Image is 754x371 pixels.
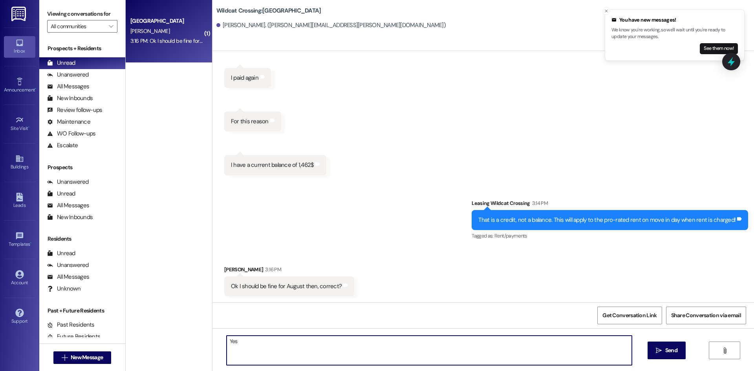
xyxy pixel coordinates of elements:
span: Rent/payments [494,232,527,239]
div: You have new messages! [611,16,738,24]
span: • [30,240,31,246]
a: Site Visit • [4,113,35,135]
span: • [35,86,36,91]
i:  [722,347,728,354]
div: Review follow-ups [47,106,102,114]
b: Wildcat Crossing: [GEOGRAPHIC_DATA] [216,7,321,15]
i:  [62,355,68,361]
button: See them now! [700,43,738,54]
button: Get Conversation Link [597,307,662,324]
div: Unanswered [47,261,89,269]
div: Tagged as: [472,230,748,241]
a: Support [4,306,35,327]
div: Escalate [47,141,78,150]
a: Buildings [4,152,35,173]
div: [PERSON_NAME] [224,265,354,276]
div: New Inbounds [47,213,93,221]
a: Account [4,268,35,289]
div: For this reason [231,117,269,126]
div: I have a current balance of 1,462$ [231,161,314,169]
label: Viewing conversations for [47,8,117,20]
button: Send [648,342,686,359]
div: I paid again [231,74,258,82]
a: Leads [4,190,35,212]
div: 3:16 PM: Ok I should be fine for August then, correct? [130,37,249,44]
button: New Message [53,351,112,364]
div: All Messages [47,273,89,281]
img: ResiDesk Logo [11,7,27,21]
p: We know you're working, so we'll wait until you're ready to update your messages. [611,27,738,40]
span: Send [665,346,677,355]
span: [PERSON_NAME] [130,27,170,35]
div: All Messages [47,82,89,91]
div: Past + Future Residents [39,307,125,315]
div: Unanswered [47,71,89,79]
div: Past Residents [47,321,95,329]
div: Prospects [39,163,125,172]
div: Ok I should be fine for August then, correct? [231,282,342,291]
div: New Inbounds [47,94,93,102]
div: Residents [39,235,125,243]
div: All Messages [47,201,89,210]
i:  [656,347,662,354]
textarea: Yes! [227,336,632,365]
span: Share Conversation via email [671,311,741,320]
div: Unanswered [47,178,89,186]
a: Inbox [4,36,35,57]
div: Unread [47,190,75,198]
span: New Message [71,353,103,362]
i:  [109,23,113,29]
input: All communities [51,20,105,33]
button: Close toast [602,7,610,15]
div: Leasing Wildcat Crossing [472,199,748,210]
button: Share Conversation via email [666,307,746,324]
span: Get Conversation Link [602,311,657,320]
div: Unread [47,59,75,67]
div: [GEOGRAPHIC_DATA] [130,17,203,25]
span: • [28,124,29,130]
div: Unknown [47,285,81,293]
div: 3:16 PM [263,265,281,274]
div: That is a credit, not a balance. This will apply to the pro-rated rent on move in day when rent i... [478,216,736,224]
div: [PERSON_NAME]. ([PERSON_NAME][EMAIL_ADDRESS][PERSON_NAME][DOMAIN_NAME]) [216,21,446,29]
div: 3:14 PM [530,199,548,207]
div: Unread [47,249,75,258]
div: WO Follow-ups [47,130,95,138]
div: Maintenance [47,118,90,126]
a: Templates • [4,229,35,250]
div: Future Residents [47,333,100,341]
div: Prospects + Residents [39,44,125,53]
